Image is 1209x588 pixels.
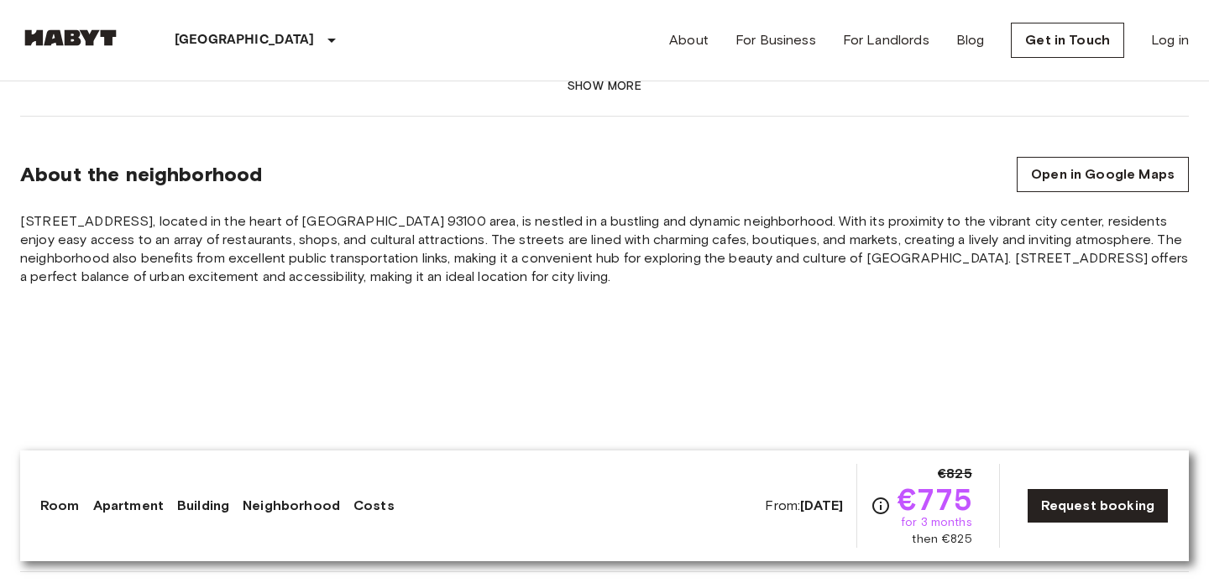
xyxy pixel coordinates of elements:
svg: Check cost overview for full price breakdown. Please note that discounts apply to new joiners onl... [871,496,891,516]
a: Room [40,496,80,516]
p: [GEOGRAPHIC_DATA] [175,30,315,50]
a: Get in Touch [1011,23,1124,58]
a: For Business [735,30,816,50]
a: Request booking [1027,488,1169,523]
a: Open in Google Maps [1017,157,1189,192]
span: [STREET_ADDRESS], located in the heart of [GEOGRAPHIC_DATA] 93100 area, is nestled in a bustling ... [20,212,1189,286]
a: Building [177,496,229,516]
span: From: [765,497,843,515]
span: About the neighborhood [20,162,262,187]
a: Costs [353,496,395,516]
span: €825 [938,464,972,484]
a: About [669,30,709,50]
span: for 3 months [901,514,972,531]
span: then €825 [912,531,971,548]
img: Habyt [20,29,121,46]
a: Blog [956,30,985,50]
b: [DATE] [800,497,843,513]
button: Show more [20,71,1189,102]
a: For Landlords [843,30,929,50]
a: Log in [1151,30,1189,50]
a: Apartment [93,496,164,516]
span: €775 [898,484,972,514]
a: Neighborhood [243,496,340,516]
